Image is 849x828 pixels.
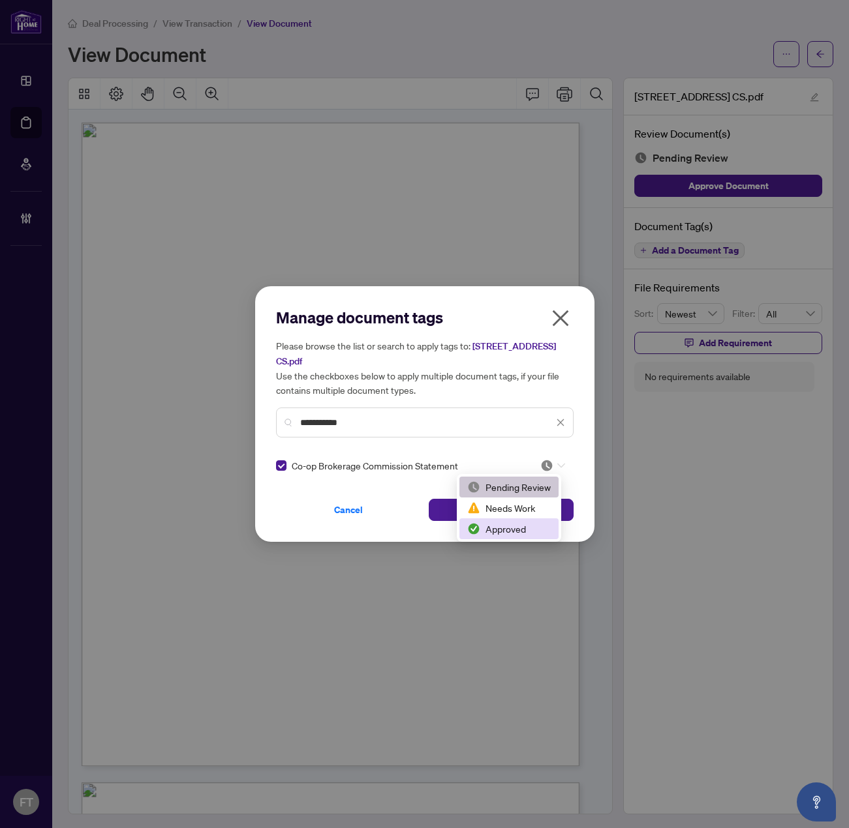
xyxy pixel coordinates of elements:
[540,459,553,472] img: status
[467,501,551,515] div: Needs Work
[429,499,574,521] button: Save
[459,518,559,539] div: Approved
[276,499,421,521] button: Cancel
[467,481,480,494] img: status
[292,458,458,473] span: Co-op Brokerage Commission Statement
[467,522,480,535] img: status
[467,501,480,514] img: status
[540,459,565,472] span: Pending Review
[276,307,574,328] h2: Manage document tags
[467,522,551,536] div: Approved
[550,308,571,329] span: close
[276,338,574,397] h5: Please browse the list or search to apply tags to: Use the checkboxes below to apply multiple doc...
[797,782,836,821] button: Open asap
[334,499,363,520] span: Cancel
[556,418,565,427] span: close
[459,477,559,497] div: Pending Review
[467,480,551,494] div: Pending Review
[459,497,559,518] div: Needs Work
